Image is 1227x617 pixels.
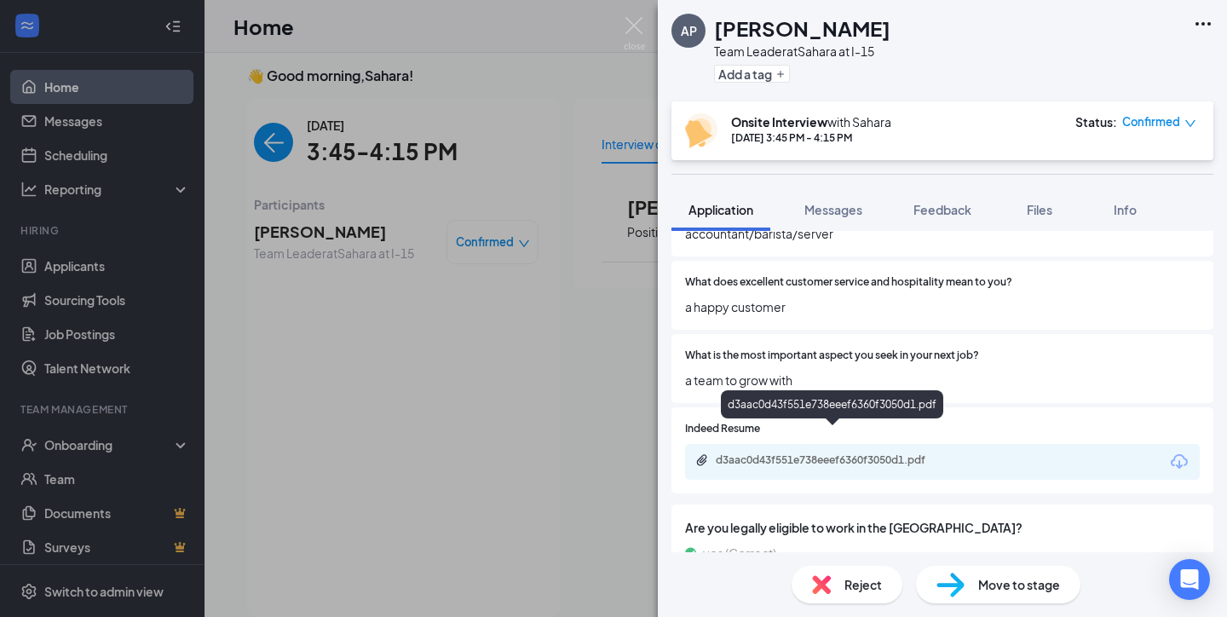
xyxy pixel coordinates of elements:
[695,453,971,470] a: Paperclipd3aac0d43f551e738eeef6360f3050d1.pdf
[731,130,891,145] div: [DATE] 3:45 PM - 4:15 PM
[775,69,786,79] svg: Plus
[731,113,891,130] div: with Sahara
[685,274,1012,291] span: What does excellent customer service and hospitality mean to you?
[681,22,697,39] div: AP
[685,421,760,437] span: Indeed Resume
[685,518,1200,537] span: Are you legally eligible to work in the [GEOGRAPHIC_DATA]?
[716,453,954,467] div: d3aac0d43f551e738eeef6360f3050d1.pdf
[913,202,971,217] span: Feedback
[714,14,890,43] h1: [PERSON_NAME]
[685,348,979,364] span: What is the most important aspect you seek in your next job?
[721,390,943,418] div: d3aac0d43f551e738eeef6360f3050d1.pdf
[685,371,1200,389] span: a team to grow with
[804,202,862,217] span: Messages
[1114,202,1137,217] span: Info
[1169,559,1210,600] div: Open Intercom Messenger
[714,43,890,60] div: Team Leader at Sahara at I-15
[714,65,790,83] button: PlusAdd a tag
[844,575,882,594] span: Reject
[685,224,1200,243] span: accountant/barista/server
[695,453,709,467] svg: Paperclip
[731,114,827,130] b: Onsite Interview
[703,544,776,562] span: yes (Correct)
[1169,452,1190,472] svg: Download
[978,575,1060,594] span: Move to stage
[688,202,753,217] span: Application
[1075,113,1117,130] div: Status :
[685,297,1200,316] span: a happy customer
[1122,113,1180,130] span: Confirmed
[1184,118,1196,130] span: down
[1193,14,1213,34] svg: Ellipses
[1027,202,1052,217] span: Files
